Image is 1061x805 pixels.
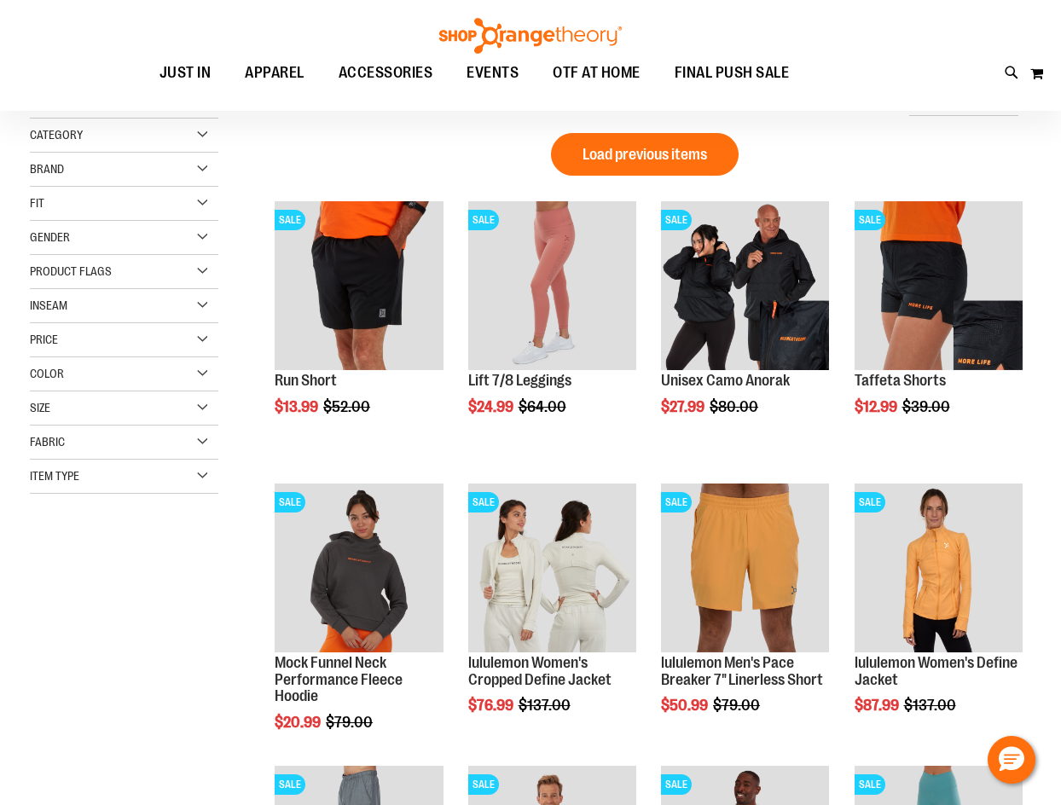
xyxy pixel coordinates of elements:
[661,697,710,714] span: $50.99
[323,398,373,415] span: $52.00
[658,54,807,93] a: FINAL PUSH SALE
[855,484,1023,652] img: Product image for lululemon Define Jacket
[855,697,902,714] span: $87.99
[468,484,636,652] img: Product image for lululemon Define Jacket Cropped
[652,475,838,757] div: product
[661,484,829,654] a: Product image for lululemon Pace Breaker Short 7in LinerlessSALE
[661,492,692,513] span: SALE
[661,484,829,652] img: Product image for lululemon Pace Breaker Short 7in Linerless
[846,475,1031,757] div: product
[266,475,451,774] div: product
[652,193,838,458] div: product
[275,654,403,705] a: Mock Funnel Neck Performance Fleece Hoodie
[30,128,83,142] span: Category
[468,484,636,654] a: Product image for lululemon Define Jacket CroppedSALE
[142,54,229,93] a: JUST IN
[661,210,692,230] span: SALE
[713,697,762,714] span: $79.00
[468,697,516,714] span: $76.99
[661,398,707,415] span: $27.99
[30,435,65,449] span: Fabric
[468,201,636,372] a: Product image for Lift 7/8 LeggingsSALE
[583,146,707,163] span: Load previous items
[846,193,1031,458] div: product
[661,201,829,372] a: Product image for Unisex Camo AnorakSALE
[339,54,433,92] span: ACCESSORIES
[661,372,790,389] a: Unisex Camo Anorak
[30,298,67,312] span: Inseam
[449,54,536,93] a: EVENTS
[30,196,44,210] span: Fit
[902,398,953,415] span: $39.00
[30,264,112,278] span: Product Flags
[468,372,571,389] a: Lift 7/8 Leggings
[30,230,70,244] span: Gender
[988,736,1035,784] button: Hello, have a question? Let’s chat.
[30,162,64,176] span: Brand
[468,398,516,415] span: $24.99
[159,54,212,92] span: JUST IN
[661,654,823,688] a: lululemon Men's Pace Breaker 7" Linerless Short
[661,774,692,795] span: SALE
[275,201,443,369] img: Product image for Run Short
[710,398,761,415] span: $80.00
[855,201,1023,372] a: Product image for Camo Tafetta ShortsSALE
[468,654,612,688] a: lululemon Women's Cropped Define Jacket
[460,475,645,757] div: product
[855,774,885,795] span: SALE
[30,401,50,414] span: Size
[275,774,305,795] span: SALE
[275,484,443,652] img: Product image for Mock Funnel Neck Performance Fleece Hoodie
[245,54,304,92] span: APPAREL
[275,484,443,654] a: Product image for Mock Funnel Neck Performance Fleece HoodieSALE
[275,201,443,372] a: Product image for Run ShortSALE
[460,193,645,458] div: product
[468,201,636,369] img: Product image for Lift 7/8 Leggings
[275,492,305,513] span: SALE
[553,54,641,92] span: OTF AT HOME
[275,398,321,415] span: $13.99
[468,210,499,230] span: SALE
[467,54,519,92] span: EVENTS
[536,54,658,93] a: OTF AT HOME
[855,654,1018,688] a: lululemon Women's Define Jacket
[468,774,499,795] span: SALE
[322,54,450,93] a: ACCESSORIES
[519,697,573,714] span: $137.00
[519,398,569,415] span: $64.00
[326,714,375,731] span: $79.00
[855,210,885,230] span: SALE
[855,201,1023,369] img: Product image for Camo Tafetta Shorts
[437,18,624,54] img: Shop Orangetheory
[30,367,64,380] span: Color
[675,54,790,92] span: FINAL PUSH SALE
[855,492,885,513] span: SALE
[228,54,322,92] a: APPAREL
[551,133,739,176] button: Load previous items
[904,697,959,714] span: $137.00
[468,492,499,513] span: SALE
[855,398,900,415] span: $12.99
[275,714,323,731] span: $20.99
[855,484,1023,654] a: Product image for lululemon Define JacketSALE
[661,201,829,369] img: Product image for Unisex Camo Anorak
[266,193,451,458] div: product
[30,333,58,346] span: Price
[30,469,79,483] span: Item Type
[275,210,305,230] span: SALE
[275,372,337,389] a: Run Short
[855,372,946,389] a: Taffeta Shorts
